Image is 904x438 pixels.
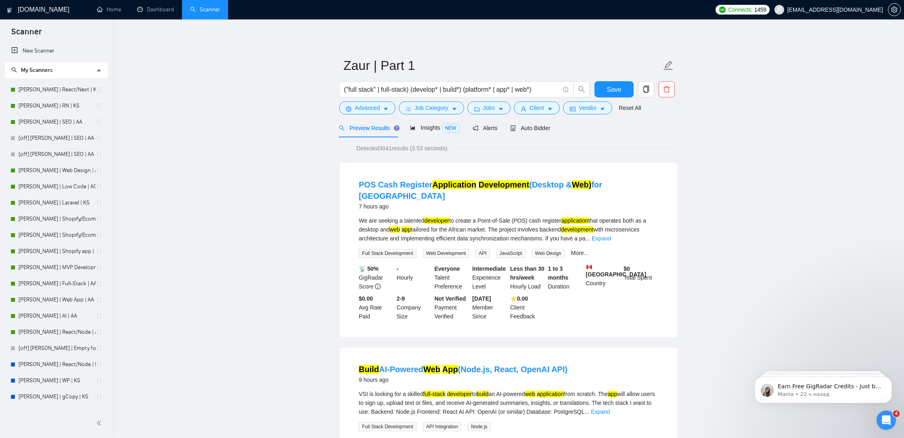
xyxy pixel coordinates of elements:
span: setting [888,6,900,13]
span: Scanner [5,26,48,43]
span: idcard [570,106,575,112]
a: [PERSON_NAME] | Shopify/Ecom | KS - lower requirements [19,211,96,227]
div: VSI is looking for a skilled to an AI-powered from scratch. The will allow users to sign up, uplo... [359,390,658,416]
input: Scanner name... [343,55,661,76]
mark: web [525,391,536,397]
a: [PERSON_NAME] | React/Next | KS [19,82,96,98]
b: ⭐️ 0.00 [510,295,528,302]
span: Node.js [468,422,491,431]
li: Andrew | Shopify app | KS [5,243,108,259]
b: - [397,265,399,272]
b: [DATE] [472,295,491,302]
span: holder [96,167,102,174]
span: holder [96,280,102,287]
span: edit [663,60,674,71]
span: Alerts [473,125,498,131]
span: holder [96,103,102,109]
span: holder [96,183,102,190]
a: [PERSON_NAME] | SEO | AA [19,114,96,130]
span: holder [96,86,102,93]
a: homeHome [97,6,121,13]
span: info-circle [563,87,568,92]
button: Save [594,81,634,97]
span: 4 [893,411,900,417]
li: Terry | WP | KS [5,373,108,389]
li: Andrew | Shopify/Ecom | KS [5,227,108,243]
button: idcardVendorcaret-down [563,101,612,114]
div: Experience Level [471,264,508,291]
img: upwork-logo.png [719,6,726,13]
a: [PERSON_NAME] | Full-Stack | AA [19,276,96,292]
div: Duration [546,264,584,291]
span: search [574,86,589,93]
mark: developer [447,391,472,397]
mark: App [442,365,458,374]
span: holder [96,200,102,206]
a: [PERSON_NAME] | Web Design | AO [19,162,96,179]
li: Michael | Web App | AA [5,292,108,308]
li: Valery | RN | KS [5,98,108,114]
span: Web Development [423,249,469,258]
div: Total Spent [622,264,660,291]
span: holder [96,329,102,335]
span: Vendor [579,103,596,112]
iframe: Intercom live chat [877,411,896,430]
div: Payment Verified [433,294,471,321]
div: Client Feedback [508,294,546,321]
div: Member Since [471,294,508,321]
button: barsJob Categorycaret-down [399,101,464,114]
li: [archived] AS | g|eShopify | Moroz [5,405,108,421]
div: Avg Rate Paid [357,294,395,321]
mark: build [477,391,489,397]
span: Advanced [355,103,380,112]
div: Tooltip anchor [393,124,400,132]
a: [PERSON_NAME] | MVP Development | AA [19,259,96,276]
b: Less than 30 hrs/week [510,265,544,281]
button: setting [888,3,901,16]
b: $ 0 [624,265,630,272]
a: dashboardDashboard [137,6,174,13]
span: holder [96,119,102,125]
a: searchScanner [190,6,220,13]
li: [off] Michael | Empty for future | AA [5,340,108,356]
a: Expand [591,409,610,415]
span: Client [529,103,544,112]
b: Everyone [435,265,460,272]
b: [GEOGRAPHIC_DATA] [586,264,647,278]
span: caret-down [547,106,553,112]
a: New Scanner [11,43,101,59]
b: Not Verified [435,295,466,302]
input: Search Freelance Jobs... [344,84,559,95]
a: [off] [PERSON_NAME] | SEO | AA - Strict, High Budget [19,130,96,146]
span: 1459 [754,5,766,14]
span: user [521,106,526,112]
span: Save [607,84,621,95]
mark: developer [424,217,449,224]
span: My Scanners [21,67,53,74]
span: holder [96,151,102,158]
span: area-chart [410,125,416,131]
button: folderJobscaret-down [467,101,511,114]
mark: Web [423,365,440,374]
button: userClientcaret-down [514,101,560,114]
a: [PERSON_NAME] | Laravel | KS [19,195,96,211]
b: 2-9 [397,295,405,302]
span: holder [96,313,102,319]
span: ... [585,409,590,415]
a: [off] [PERSON_NAME] | SEO | AA - Light, Low Budget [19,146,96,162]
span: holder [96,297,102,303]
span: caret-down [383,106,389,112]
span: delete [659,86,674,93]
span: caret-down [600,106,605,112]
span: JavaScript [496,249,525,258]
span: double-left [96,419,104,427]
li: Andrew | Shopify/Ecom | KS - lower requirements [5,211,108,227]
li: New Scanner [5,43,108,59]
span: caret-down [498,106,504,112]
mark: web [389,226,400,233]
li: Michael | AI | AA [5,308,108,324]
li: [off] Nick | SEO | AA - Strict, High Budget [5,130,108,146]
span: holder [96,135,102,141]
mark: Web) [572,180,592,189]
mark: application [561,217,588,224]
